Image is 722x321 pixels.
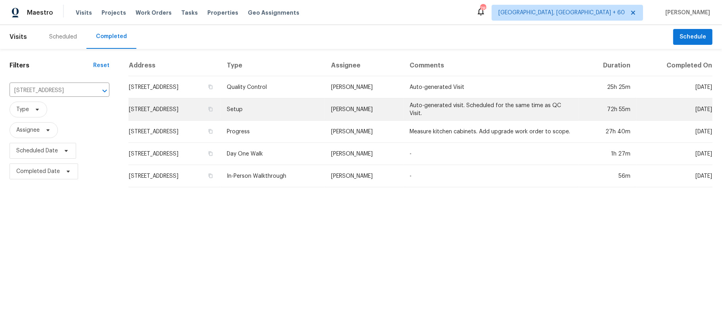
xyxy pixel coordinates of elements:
span: Maestro [27,9,53,17]
td: Quality Control [220,76,325,98]
td: [PERSON_NAME] [325,76,403,98]
span: Completed Date [16,167,60,175]
div: 787 [480,5,486,13]
span: Visits [10,28,27,46]
span: Type [16,106,29,113]
div: Scheduled [49,33,77,41]
td: - [404,143,579,165]
td: [DATE] [637,121,712,143]
button: Schedule [673,29,712,45]
span: [PERSON_NAME] [662,9,710,17]
input: Search for an address... [10,85,87,97]
td: 25h 25m [579,76,637,98]
span: Work Orders [136,9,172,17]
th: Address [128,55,220,76]
span: Tasks [181,10,198,15]
span: [GEOGRAPHIC_DATA], [GEOGRAPHIC_DATA] + 60 [498,9,625,17]
td: [STREET_ADDRESS] [128,76,220,98]
th: Assignee [325,55,403,76]
td: In-Person Walkthrough [220,165,325,187]
th: Completed On [637,55,712,76]
button: Open [99,85,110,96]
button: Copy Address [207,150,214,157]
span: Properties [207,9,238,17]
span: Projects [102,9,126,17]
td: [STREET_ADDRESS] [128,121,220,143]
td: Auto-generated Visit [404,76,579,98]
td: 72h 55m [579,98,637,121]
td: 1h 27m [579,143,637,165]
button: Copy Address [207,106,214,113]
td: [DATE] [637,143,712,165]
td: [PERSON_NAME] [325,143,403,165]
td: [PERSON_NAME] [325,165,403,187]
td: [DATE] [637,76,712,98]
td: 56m [579,165,637,187]
td: Auto-generated visit. Scheduled for the same time as QC Visit. [404,98,579,121]
td: [PERSON_NAME] [325,98,403,121]
h1: Filters [10,62,93,69]
span: Assignee [16,126,40,134]
td: [STREET_ADDRESS] [128,165,220,187]
td: Setup [220,98,325,121]
td: - [404,165,579,187]
td: Day One Walk [220,143,325,165]
th: Comments [404,55,579,76]
td: 27h 40m [579,121,637,143]
td: [STREET_ADDRESS] [128,143,220,165]
span: Scheduled Date [16,147,58,155]
td: Progress [220,121,325,143]
button: Copy Address [207,172,214,179]
div: Completed [96,33,127,40]
div: Reset [93,62,109,69]
span: Schedule [680,32,706,42]
td: [PERSON_NAME] [325,121,403,143]
button: Copy Address [207,83,214,90]
span: Visits [76,9,92,17]
button: Copy Address [207,128,214,135]
td: Measure kitchen cabinets. Add upgrade work order to scope. [404,121,579,143]
th: Duration [579,55,637,76]
span: Geo Assignments [248,9,299,17]
td: [STREET_ADDRESS] [128,98,220,121]
td: [DATE] [637,98,712,121]
th: Type [220,55,325,76]
td: [DATE] [637,165,712,187]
